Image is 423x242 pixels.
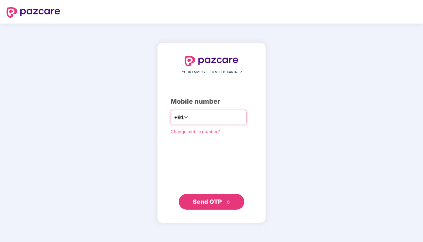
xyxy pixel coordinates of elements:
span: down [184,115,188,119]
span: +91 [174,113,184,122]
a: Change mobile number? [171,129,220,134]
img: logo [185,56,238,66]
span: double-right [226,200,230,204]
span: YOUR EMPLOYEE BENEFITS PARTNER [182,70,242,75]
span: Send OTP [193,198,222,205]
img: logo [7,7,60,18]
div: Mobile number [171,96,252,107]
button: Send OTPdouble-right [179,194,244,210]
